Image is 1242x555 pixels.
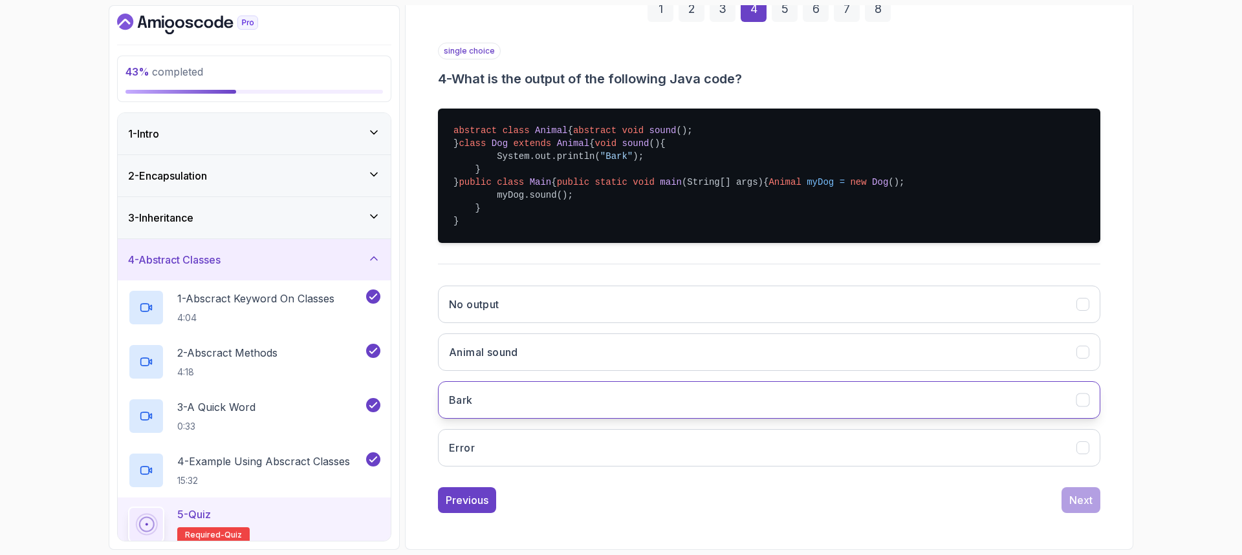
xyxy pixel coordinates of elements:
span: class [497,177,524,187]
p: 3 - A Quick Word [177,399,256,415]
span: Dog [872,177,888,187]
div: Next [1069,492,1093,508]
p: 4 - Example Using Abscract Classes [177,454,350,469]
span: "Bark" [600,151,633,162]
div: Previous [446,492,488,508]
p: 4:18 [177,366,278,379]
h3: 4 - What is the output of the following Java code? [438,70,1100,88]
h3: 1 - Intro [128,126,159,141]
span: public [557,177,589,187]
span: class [503,125,530,136]
span: = [840,177,845,187]
button: 1-Abscract Keyword On Classes4:04 [128,289,380,326]
span: completed [125,65,203,78]
span: Animal [557,138,589,149]
button: 2-Abscract Methods4:18 [128,344,380,380]
h3: Animal sound [449,344,518,360]
button: 2-Encapsulation [118,155,391,196]
a: Dashboard [117,14,288,34]
span: abstract [573,125,616,136]
p: single choice [438,43,501,59]
span: (String[] args) [682,177,763,187]
button: 4-Example Using Abscract Classes15:32 [128,452,380,488]
h3: 3 - Inheritance [128,210,193,225]
h3: Error [449,440,475,456]
p: 2 - Abscract Methods [177,345,278,361]
p: 15:32 [177,474,350,487]
span: Main [530,177,552,187]
span: Animal [768,177,801,187]
span: Required- [185,530,224,540]
span: extends [513,138,551,149]
button: No output [438,286,1100,323]
button: Animal sound [438,333,1100,371]
button: 5-QuizRequired-quiz [128,507,380,543]
button: 3-Inheritance [118,197,391,238]
h3: 2 - Encapsulation [128,168,207,183]
span: () [649,138,660,149]
span: Animal [535,125,567,136]
button: 1-Intro [118,113,391,154]
p: 5 - Quiz [177,507,211,522]
span: public [459,177,491,187]
span: myDog [807,177,834,187]
button: 4-Abstract Classes [118,239,391,280]
span: Dog [492,138,508,149]
pre: { ; } { { System.out.println( ); } } { { (); myDog.sound(); } } [438,109,1100,243]
button: Next [1062,487,1100,513]
button: Previous [438,487,496,513]
span: () [677,125,688,136]
p: 4:04 [177,311,334,324]
span: void [633,177,655,187]
button: Error [438,429,1100,466]
span: sound [622,138,649,149]
button: Bark [438,381,1100,419]
span: new [850,177,866,187]
span: 43 % [125,65,149,78]
span: void [622,125,644,136]
h3: 4 - Abstract Classes [128,252,221,267]
span: static [595,177,627,187]
h3: Bark [449,392,473,408]
span: sound [649,125,677,136]
p: 1 - Abscract Keyword On Classes [177,291,334,306]
span: void [595,138,617,149]
span: abstract [453,125,497,136]
h3: No output [449,297,499,312]
button: 3-A Quick Word0:33 [128,398,380,434]
span: quiz [224,530,242,540]
span: class [459,138,486,149]
p: 0:33 [177,420,256,433]
span: main [660,177,682,187]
